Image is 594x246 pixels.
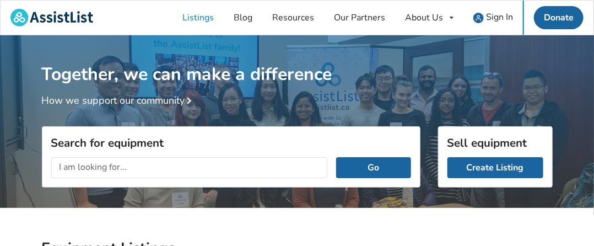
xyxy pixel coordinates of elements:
img: user icon [473,13,484,23]
img: assistlist-logo [10,9,93,26]
button: Go [336,157,411,178]
h1: Together, we can make a difference [42,35,553,85]
input: I am looking for... [51,157,328,178]
a: Listings [172,1,224,35]
a: user icon Sign In [463,1,523,35]
h3: Search for equipment [51,136,411,150]
a: Blog [224,1,262,35]
a: Create Listing [447,157,543,178]
div: About Us [405,13,443,22]
span: Sign In [486,11,513,23]
a: Resources [262,1,324,35]
a: How we support our community [42,94,196,107]
h3: Sell equipment [447,136,543,150]
a: Our Partners [324,1,395,35]
a: Donate [534,6,584,29]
